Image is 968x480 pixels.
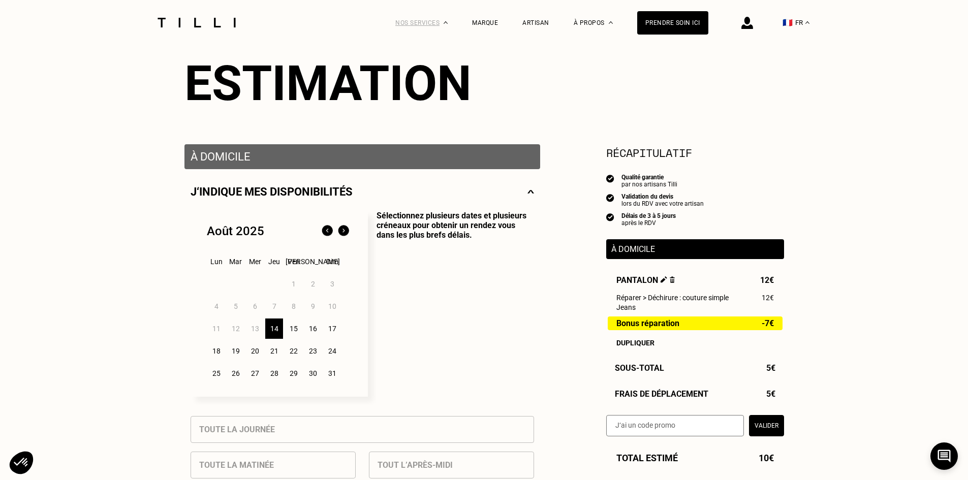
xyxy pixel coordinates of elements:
img: icon list info [606,212,614,221]
div: Validation du devis [621,193,704,200]
span: -7€ [762,319,774,328]
p: J‘indique mes disponibilités [191,185,353,198]
div: après le RDV [621,219,676,227]
a: Marque [472,19,498,26]
div: 14 [265,318,283,339]
p: À domicile [611,244,779,254]
div: 28 [265,363,283,383]
span: 5€ [766,389,775,399]
span: 🇫🇷 [783,18,793,27]
div: 17 [323,318,341,339]
div: Août 2025 [207,224,264,238]
div: 31 [323,363,341,383]
img: Menu déroulant [444,21,448,24]
div: 24 [323,341,341,361]
img: icon list info [606,193,614,202]
span: 5€ [766,363,775,373]
div: Délais de 3 à 5 jours [621,212,676,219]
span: Bonus réparation [616,319,679,328]
img: svg+xml;base64,PHN2ZyBmaWxsPSJub25lIiBoZWlnaHQ9IjE0IiB2aWV3Qm94PSIwIDAgMjggMTQiIHdpZHRoPSIyOCIgeG... [527,185,534,198]
div: 16 [304,318,322,339]
div: 23 [304,341,322,361]
img: Supprimer [670,276,675,283]
button: Valider [749,415,784,436]
img: menu déroulant [805,21,809,24]
div: Sous-Total [606,363,784,373]
div: 26 [227,363,244,383]
input: J‘ai un code promo [606,415,744,436]
div: par nos artisans Tilli [621,181,677,188]
section: Récapitulatif [606,144,784,161]
div: 18 [207,341,225,361]
div: 27 [246,363,264,383]
div: 19 [227,341,244,361]
span: 12€ [760,275,774,285]
div: 29 [285,363,302,383]
div: Qualité garantie [621,174,677,181]
img: Menu déroulant à propos [609,21,613,24]
span: Pantalon [616,275,675,285]
div: Dupliquer [616,339,774,347]
img: icon list info [606,174,614,183]
div: lors du RDV avec votre artisan [621,200,704,207]
img: Mois suivant [335,223,352,239]
span: Réparer > Déchirure : couture simple [616,294,729,302]
img: Mois précédent [319,223,335,239]
img: Éditer [661,276,667,283]
div: 22 [285,341,302,361]
a: Prendre soin ici [637,11,708,35]
div: Frais de déplacement [606,389,784,399]
div: 25 [207,363,225,383]
div: Total estimé [606,453,784,463]
div: 21 [265,341,283,361]
span: 10€ [759,453,774,463]
span: Jeans [616,303,636,311]
div: 15 [285,318,302,339]
img: Logo du service de couturière Tilli [154,18,239,27]
p: À domicile [191,150,534,163]
div: 20 [246,341,264,361]
span: 12€ [762,294,774,302]
p: Sélectionnez plusieurs dates et plusieurs créneaux pour obtenir un rendez vous dans les plus bref... [368,211,534,397]
img: icône connexion [741,17,753,29]
div: Estimation [184,55,784,112]
a: Artisan [522,19,549,26]
div: 30 [304,363,322,383]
